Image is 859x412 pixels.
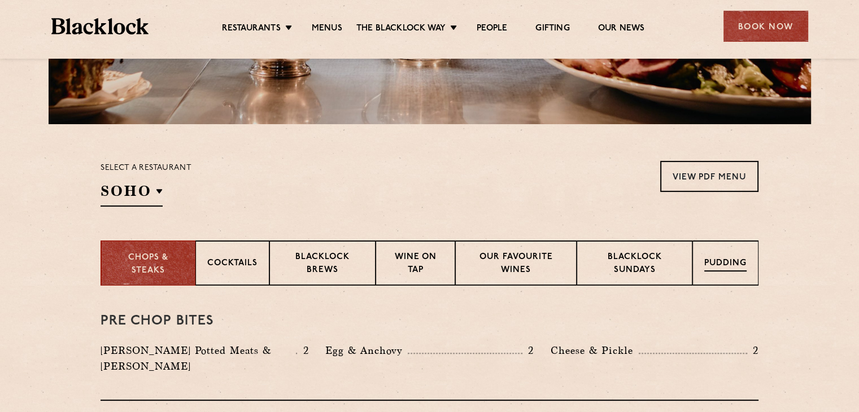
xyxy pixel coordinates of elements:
[588,251,681,278] p: Blacklock Sundays
[113,252,184,277] p: Chops & Steaks
[101,343,296,374] p: [PERSON_NAME] Potted Meats & [PERSON_NAME]
[551,343,639,358] p: Cheese & Pickle
[101,314,758,328] h3: Pre Chop Bites
[312,23,342,36] a: Menus
[660,161,758,192] a: View PDF Menu
[467,251,565,278] p: Our favourite wines
[522,343,534,358] p: 2
[387,251,443,278] p: Wine on Tap
[297,343,308,358] p: 2
[356,23,446,36] a: The Blacklock Way
[101,161,191,176] p: Select a restaurant
[207,257,258,271] p: Cocktails
[598,23,645,36] a: Our News
[325,343,408,358] p: Egg & Anchovy
[51,18,149,34] img: BL_Textured_Logo-footer-cropped.svg
[723,11,808,42] div: Book Now
[535,23,569,36] a: Gifting
[704,257,747,271] p: Pudding
[747,343,758,358] p: 2
[281,251,364,278] p: Blacklock Brews
[101,181,163,207] h2: SOHO
[222,23,281,36] a: Restaurants
[477,23,507,36] a: People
